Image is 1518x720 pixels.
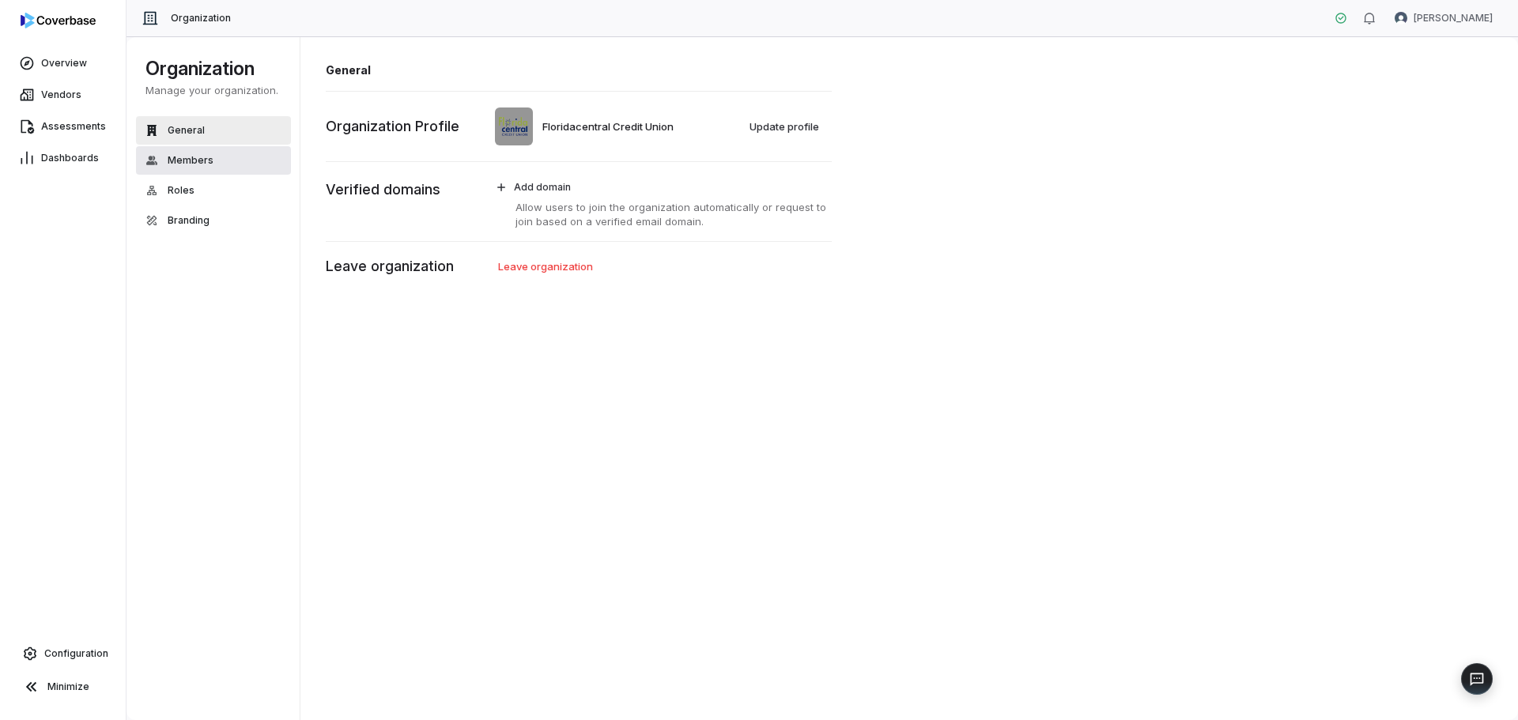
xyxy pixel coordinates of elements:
[41,152,99,164] span: Dashboards
[44,647,108,660] span: Configuration
[1395,12,1407,25] img: Brad Babin avatar
[3,112,123,141] a: Assessments
[145,56,281,81] h1: Organization
[742,115,829,138] button: Update profile
[326,116,459,137] p: Organization Profile
[168,124,205,137] span: General
[326,256,454,277] p: Leave organization
[542,119,674,134] span: Floridacentral Credit Union
[3,49,123,77] a: Overview
[495,107,533,145] img: Floridacentral Credit Union
[136,176,291,205] button: Roles
[1385,6,1502,30] button: Brad Babin avatar[PERSON_NAME]
[326,62,832,78] h1: General
[3,144,123,172] a: Dashboards
[1414,12,1493,25] span: [PERSON_NAME]
[6,639,119,668] a: Configuration
[168,184,194,197] span: Roles
[41,57,87,70] span: Overview
[171,12,231,25] span: Organization
[168,214,210,227] span: Branding
[136,116,291,145] button: General
[514,181,571,194] span: Add domain
[21,13,96,28] img: logo-D7KZi-bG.svg
[168,154,213,167] span: Members
[490,254,602,278] button: Leave organization
[47,680,89,693] span: Minimize
[6,671,119,703] button: Minimize
[326,179,440,200] p: Verified domains
[136,206,291,235] button: Branding
[136,146,291,175] button: Members
[487,175,832,200] button: Add domain
[41,120,106,133] span: Assessments
[3,81,123,109] a: Vendors
[41,89,81,101] span: Vendors
[487,200,832,228] p: Allow users to join the organization automatically or request to join based on a verified email d...
[145,83,281,97] p: Manage your organization.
